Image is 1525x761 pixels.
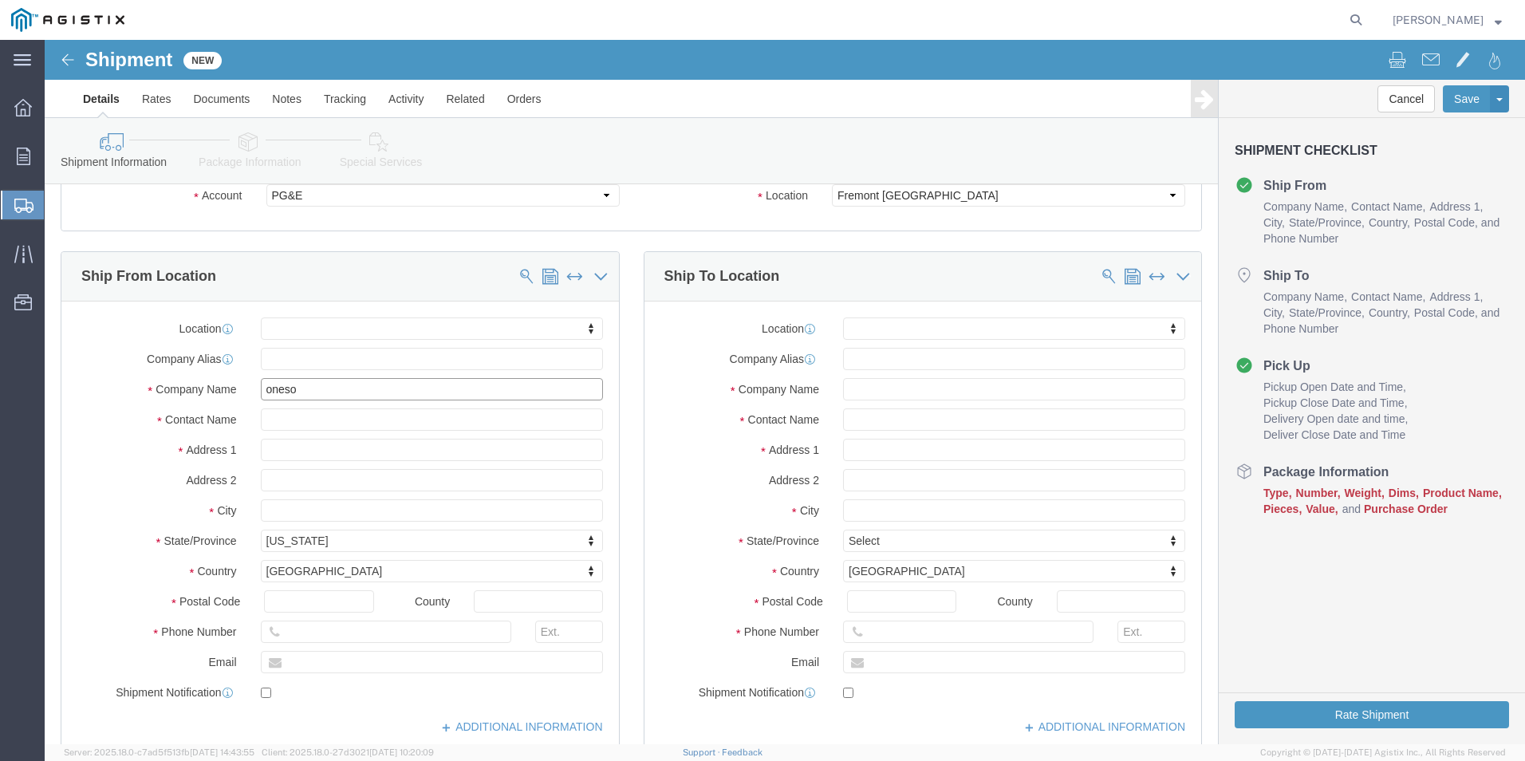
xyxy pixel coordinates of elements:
[683,747,723,757] a: Support
[722,747,762,757] a: Feedback
[1260,746,1506,759] span: Copyright © [DATE]-[DATE] Agistix Inc., All Rights Reserved
[190,747,254,757] span: [DATE] 14:43:55
[1393,11,1484,29] span: Jonathan Gonzalez
[64,747,254,757] span: Server: 2025.18.0-c7ad5f513fb
[369,747,434,757] span: [DATE] 10:20:09
[1392,10,1503,30] button: [PERSON_NAME]
[45,40,1525,744] iframe: FS Legacy Container
[262,747,434,757] span: Client: 2025.18.0-27d3021
[11,8,124,32] img: logo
